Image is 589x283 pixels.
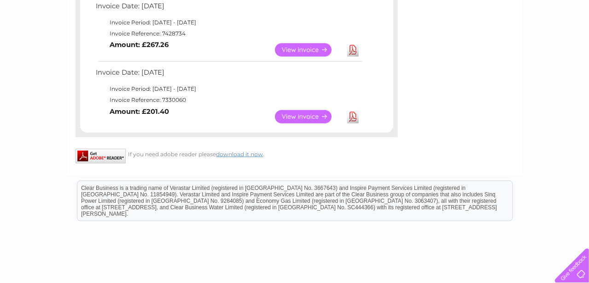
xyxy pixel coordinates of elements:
td: Invoice Date: [DATE] [94,66,363,83]
td: Invoice Period: [DATE] - [DATE] [94,83,363,94]
a: Log out [559,39,580,46]
a: Water [427,39,444,46]
b: Amount: £267.26 [110,41,169,49]
td: Invoice Reference: 7428734 [94,28,363,39]
td: Invoice Reference: 7330060 [94,94,363,106]
div: Clear Business is a trading name of Verastar Limited (registered in [GEOGRAPHIC_DATA] No. 3667643... [77,5,513,45]
a: Telecoms [476,39,503,46]
img: logo.png [21,24,68,52]
a: 0333 014 3131 [415,5,479,16]
a: View [275,43,343,57]
td: Invoice Period: [DATE] - [DATE] [94,17,363,28]
b: Amount: £201.40 [110,107,169,116]
a: Energy [450,39,470,46]
a: Download [347,110,359,124]
a: Contact [528,39,550,46]
a: View [275,110,343,124]
a: Download [347,43,359,57]
div: If you need adobe reader please . [76,149,398,158]
a: download it now [216,151,263,158]
a: Blog [509,39,522,46]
